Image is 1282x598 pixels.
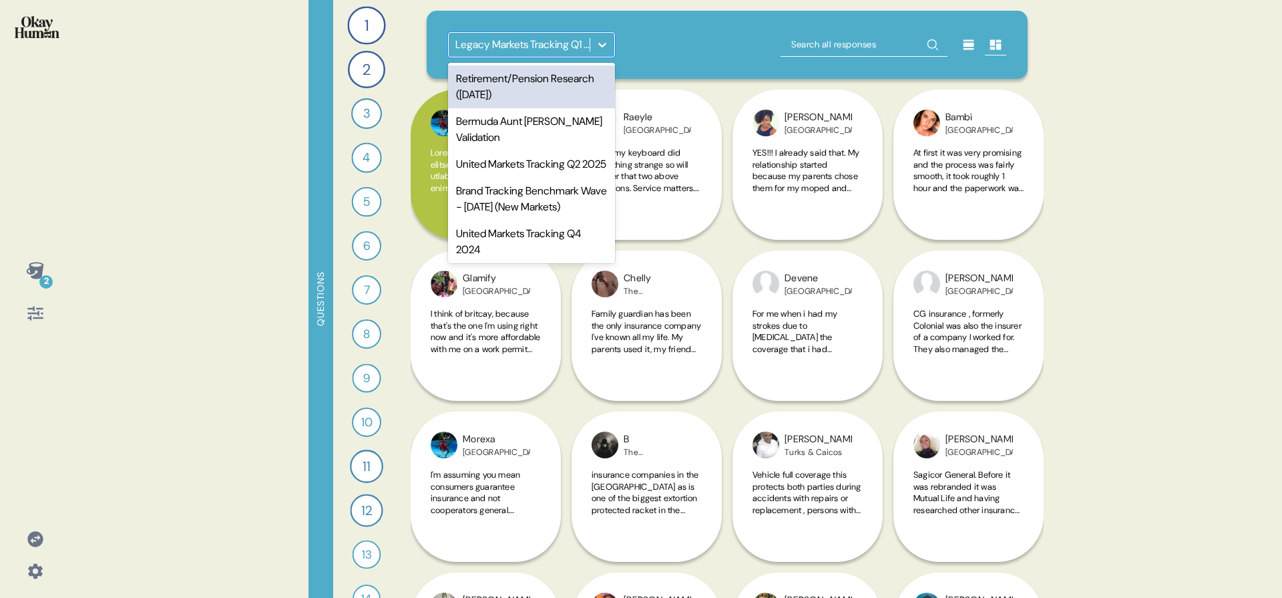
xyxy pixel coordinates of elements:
span: CG insurance , formerly Colonial was also the insurer of a company I worked for. They also manage... [913,308,1023,565]
div: The [GEOGRAPHIC_DATA] [624,447,691,458]
span: Sorry my keyboard did something strange so will answer that two above questions. Service matters.... [592,147,699,581]
img: profilepic_7658298827529652.jpg [913,271,940,297]
div: Turks & Caicos [785,447,852,458]
img: profilepic_4738836146230467.jpg [913,432,940,458]
img: profilepic_4736797746419481.jpg [753,110,779,136]
div: [GEOGRAPHIC_DATA] [785,286,852,297]
div: [GEOGRAPHIC_DATA] [463,447,530,458]
div: United Markets Tracking Q2 2025 [448,151,615,178]
img: profilepic_4739843656053099.jpg [431,110,457,136]
div: [GEOGRAPHIC_DATA] [785,125,852,136]
div: Bermuda Aunt [PERSON_NAME] Validation [448,108,615,151]
div: 9 [352,363,381,392]
div: 6 [352,231,381,261]
div: [PERSON_NAME] [945,271,1013,286]
span: Family guardian has been the only insurance company I've known all my life. My parents used it, m... [592,308,702,542]
span: YES!!! I already said that. My relationship started because my parents chose them for my moped an... [753,147,863,534]
div: 8 [352,319,381,349]
div: Brand Tracking Benchmark Wave - [DATE] (New Markets) [448,178,615,220]
img: profilepic_6913610815379915.jpg [592,432,618,458]
div: [GEOGRAPHIC_DATA] [624,125,691,136]
div: 7 [352,275,381,305]
img: profilepic_4739843656053099.jpg [431,432,457,458]
div: Bambi [945,110,1013,125]
div: [GEOGRAPHIC_DATA] [463,286,530,297]
div: [GEOGRAPHIC_DATA] [945,447,1013,458]
img: profilepic_4980501035328280.jpg [431,271,457,297]
div: Glamify [463,271,530,286]
img: profilepic_4839206486172358.jpg [592,271,618,297]
div: 11 [350,450,383,483]
div: [GEOGRAPHIC_DATA] [945,286,1013,297]
div: 4 [351,142,381,172]
div: Morexa [463,432,530,447]
span: At first it was very promising and the process was fairly smooth, it took roughly 1 hour and the ... [913,147,1024,416]
div: [PERSON_NAME] [785,432,852,447]
div: Chelly [624,271,691,286]
div: 3 [351,98,382,129]
div: 12 [350,494,383,527]
div: 1 [347,6,385,44]
div: Raeyle [624,110,691,125]
input: Search all responses [781,33,947,57]
div: 2 [348,51,385,88]
div: 10 [352,408,381,437]
div: [PERSON_NAME] [785,110,852,125]
div: Legacy Markets Tracking Q1 2022 [455,37,591,53]
span: I think of britcay, because that's the one I'm using right now and it's more affordable with me o... [431,308,541,577]
img: profilepic_5149806748411956.jpg [913,110,940,136]
img: profilepic_5069804996391474.jpg [753,271,779,297]
div: Retirement/Pension Research ([DATE]) [448,65,615,108]
span: For me when i had my strokes due to [MEDICAL_DATA] the coverage that i had recieved and abroad wa... [753,308,862,565]
div: [PERSON_NAME] [945,432,1013,447]
div: B [624,432,691,447]
img: profilepic_7104987212875101.jpg [753,432,779,458]
div: Devene [785,271,852,286]
div: 2 [39,275,53,289]
div: United Markets Tracking Q4 2024 [448,220,615,263]
div: The [GEOGRAPHIC_DATA] [624,286,691,297]
div: 5 [352,187,382,217]
div: 13 [353,541,381,569]
img: okayhuman.3b1b6348.png [15,16,59,38]
div: [GEOGRAPHIC_DATA] [945,125,1013,136]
